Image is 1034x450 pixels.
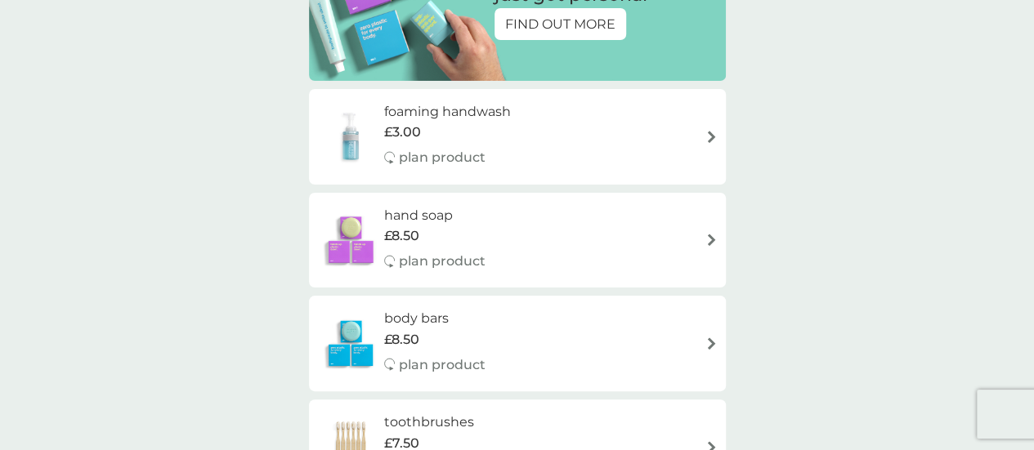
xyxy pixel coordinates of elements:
[384,122,421,143] span: £3.00
[705,234,718,246] img: arrow right
[399,251,486,272] p: plan product
[317,315,384,372] img: body bars
[705,131,718,143] img: arrow right
[384,329,419,350] span: £8.50
[705,337,718,350] img: arrow right
[505,14,615,35] p: FIND OUT MORE
[384,205,486,226] h6: hand soap
[384,101,511,123] h6: foaming handwash
[399,147,486,168] p: plan product
[384,412,486,433] h6: toothbrushes
[384,308,486,329] h6: body bars
[399,354,486,376] p: plan product
[317,212,384,269] img: hand soap
[317,108,384,165] img: foaming handwash
[384,225,419,247] span: £8.50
